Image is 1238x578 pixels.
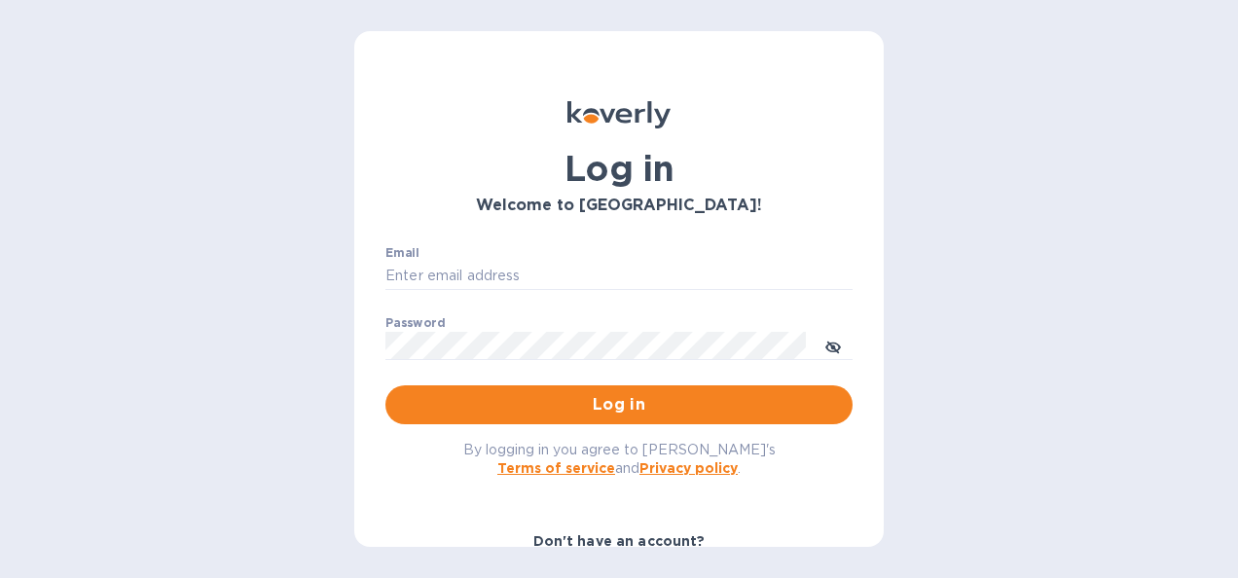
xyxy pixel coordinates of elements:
[567,101,671,128] img: Koverly
[401,393,837,416] span: Log in
[814,326,853,365] button: toggle password visibility
[385,197,853,215] h3: Welcome to [GEOGRAPHIC_DATA]!
[385,148,853,189] h1: Log in
[497,460,615,476] a: Terms of service
[639,460,738,476] a: Privacy policy
[385,247,419,259] label: Email
[385,385,853,424] button: Log in
[385,317,445,329] label: Password
[385,262,853,291] input: Enter email address
[463,442,776,476] span: By logging in you agree to [PERSON_NAME]'s and .
[533,533,706,549] b: Don't have an account?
